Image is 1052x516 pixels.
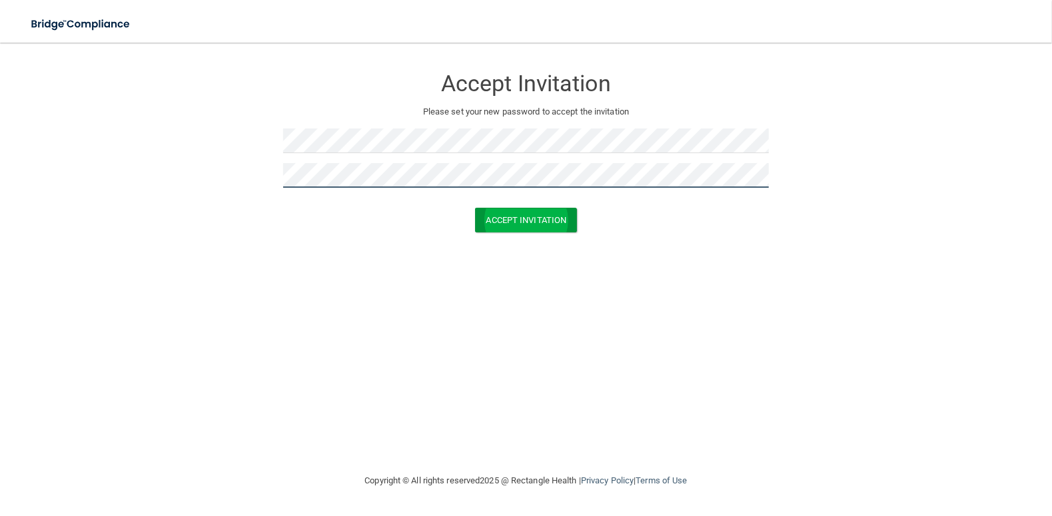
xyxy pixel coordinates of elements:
a: Terms of Use [636,475,687,485]
h3: Accept Invitation [283,71,770,96]
div: Copyright © All rights reserved 2025 @ Rectangle Health | | [283,459,770,502]
iframe: Drift Widget Chat Controller [822,422,1036,475]
p: Please set your new password to accept the invitation [293,104,760,120]
button: Accept Invitation [475,208,578,232]
a: Privacy Policy [581,475,634,485]
img: bridge_compliance_login_screen.278c3ca4.svg [20,11,143,38]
